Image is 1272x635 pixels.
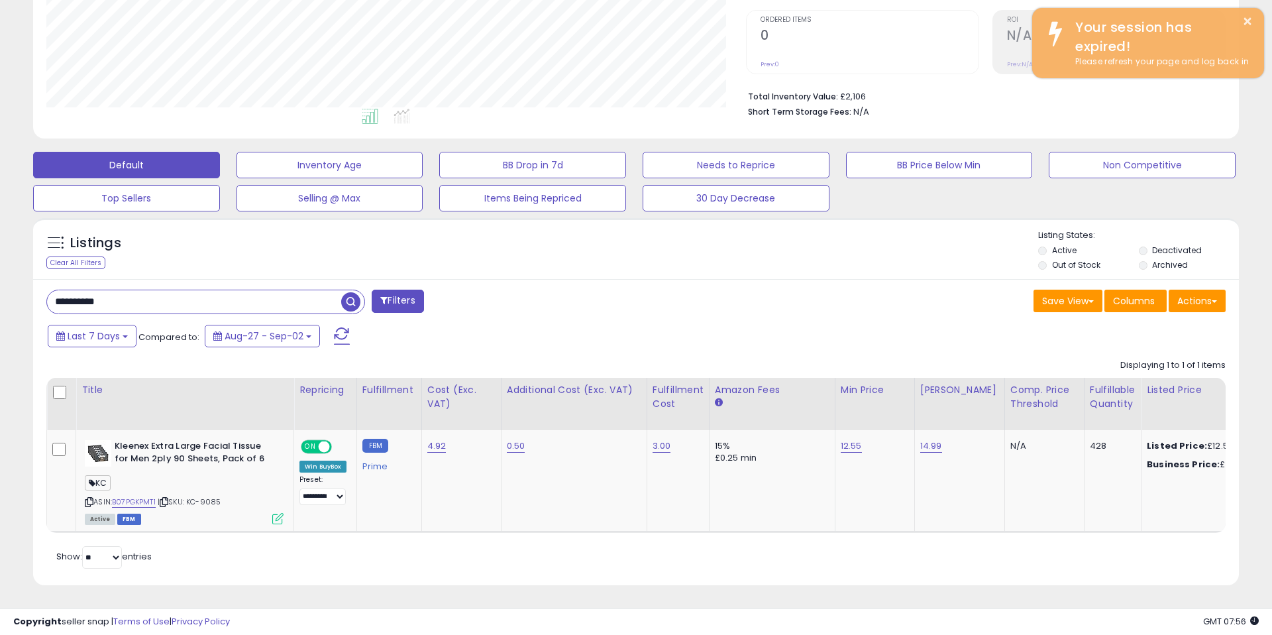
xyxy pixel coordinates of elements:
[13,615,62,628] strong: Copyright
[643,152,829,178] button: Needs to Reprice
[1007,60,1033,68] small: Prev: N/A
[362,439,388,453] small: FBM
[1010,383,1079,411] div: Comp. Price Threshold
[33,152,220,178] button: Default
[115,440,276,468] b: Kleenex Extra Large Facial Tissue for Men 2ply 90 Sheets, Pack of 6
[1147,458,1220,471] b: Business Price:
[1052,245,1077,256] label: Active
[920,439,942,453] a: 14.99
[172,615,230,628] a: Privacy Policy
[653,383,704,411] div: Fulfillment Cost
[112,496,156,508] a: B07PGKPMT1
[330,441,351,453] span: OFF
[1203,615,1259,628] span: 2025-09-15 07:56 GMT
[761,60,779,68] small: Prev: 0
[1065,18,1254,56] div: Your session has expired!
[427,439,447,453] a: 4.92
[715,452,825,464] div: £0.25 min
[237,152,423,178] button: Inventory Age
[507,383,641,397] div: Additional Cost (Exc. VAT)
[1147,383,1261,397] div: Listed Price
[1120,359,1226,372] div: Displaying 1 to 1 of 1 items
[715,440,825,452] div: 15%
[1104,290,1167,312] button: Columns
[761,28,979,46] h2: 0
[85,475,111,491] span: KC
[46,257,105,269] div: Clear All Filters
[1169,290,1226,312] button: Actions
[715,383,829,397] div: Amazon Fees
[1147,459,1257,471] div: £12.55
[70,234,121,253] h5: Listings
[1052,259,1100,270] label: Out of Stock
[1049,152,1236,178] button: Non Competitive
[439,185,626,211] button: Items Being Repriced
[853,105,869,118] span: N/A
[1147,439,1207,452] b: Listed Price:
[302,441,319,453] span: ON
[299,461,346,473] div: Win BuyBox
[205,325,320,347] button: Aug-27 - Sep-02
[1090,440,1131,452] div: 428
[113,615,170,628] a: Terms of Use
[225,329,303,343] span: Aug-27 - Sep-02
[1152,259,1188,270] label: Archived
[1033,290,1102,312] button: Save View
[362,383,416,397] div: Fulfillment
[748,87,1216,103] li: £2,106
[643,185,829,211] button: 30 Day Decrease
[1113,294,1155,308] span: Columns
[748,106,851,117] b: Short Term Storage Fees:
[748,91,838,102] b: Total Inventory Value:
[439,152,626,178] button: BB Drop in 7d
[68,329,120,343] span: Last 7 Days
[841,439,862,453] a: 12.55
[48,325,136,347] button: Last 7 Days
[1090,383,1136,411] div: Fulfillable Quantity
[427,383,496,411] div: Cost (Exc. VAT)
[1007,17,1225,24] span: ROI
[846,152,1033,178] button: BB Price Below Min
[372,290,423,313] button: Filters
[362,456,411,472] div: Prime
[13,616,230,628] div: seller snap | |
[85,440,284,523] div: ASIN:
[715,397,723,409] small: Amazon Fees.
[138,331,199,343] span: Compared to:
[85,514,115,525] span: All listings currently available for purchase on Amazon
[1065,56,1254,68] div: Please refresh your page and log back in
[81,383,288,397] div: Title
[507,439,525,453] a: 0.50
[761,17,979,24] span: Ordered Items
[841,383,909,397] div: Min Price
[1152,245,1202,256] label: Deactivated
[85,440,111,467] img: 41ZVZKCECfL._SL40_.jpg
[1147,440,1257,452] div: £12.55
[237,185,423,211] button: Selling @ Max
[56,550,152,563] span: Show: entries
[653,439,671,453] a: 3.00
[299,383,351,397] div: Repricing
[299,475,346,505] div: Preset:
[158,496,221,507] span: | SKU: KC-9085
[920,383,999,397] div: [PERSON_NAME]
[1007,28,1225,46] h2: N/A
[33,185,220,211] button: Top Sellers
[1038,229,1238,242] p: Listing States:
[117,514,141,525] span: FBM
[1242,13,1253,30] button: ×
[1010,440,1074,452] div: N/A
